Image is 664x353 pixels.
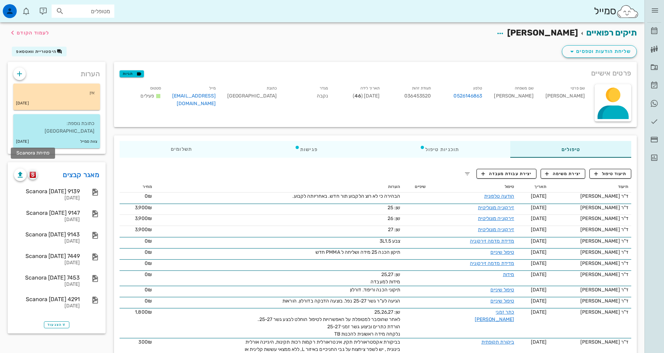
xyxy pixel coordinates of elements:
[14,260,80,266] div: [DATE]
[531,339,547,345] span: [DATE]
[145,238,152,244] span: 0₪
[490,249,514,255] a: טיפול שיניים
[111,98,125,112] img: Profile image for מיכל
[135,205,152,211] span: 3,900₪
[138,339,152,345] span: 300₪
[354,93,361,99] strong: 46
[552,338,628,346] div: ד"ר [PERSON_NAME]
[172,93,216,107] a: [EMAIL_ADDRESS][DOMAIN_NAME]
[353,93,380,99] span: [DATE] ( )
[473,86,482,91] small: טלפון
[531,309,547,315] span: [DATE]
[47,323,66,327] span: הצג עוד
[571,86,585,91] small: שם פרטי
[145,298,152,304] span: 0₪
[112,235,120,240] span: בית
[388,227,400,233] span: שן: 27
[14,253,80,259] div: Scanora [DATE] 7449
[14,282,80,288] div: [DATE]
[14,303,80,309] div: [DATE]
[99,158,125,166] span: חיפוש עזרה
[531,272,547,277] span: [DATE]
[552,271,628,278] div: ד"ר [PERSON_NAME]
[545,171,581,177] span: יצירת משימה
[531,215,547,221] span: [DATE]
[46,217,93,245] button: הודעות
[44,321,69,328] button: הצג עוד
[292,193,400,199] span: הבהירה כי לא רוצ הלקבוע תור חדש. באחריותה לקבוע.
[552,249,628,256] div: ד"ר [PERSON_NAME]
[243,141,369,158] div: פגישות
[552,260,628,267] div: ד"ר [PERSON_NAME]
[30,172,36,178] img: scanora logo
[478,227,514,233] a: זירקוניה מונוליטית
[120,181,155,193] th: מחיר
[531,193,547,199] span: [DATE]
[63,169,99,180] a: מאגר קבצים
[503,272,514,277] a: מידות
[488,83,539,112] div: [PERSON_NAME]
[412,86,431,91] small: תעודת זהות
[35,105,67,112] div: • לפני 22 שעות
[14,217,80,223] div: [DATE]
[16,138,29,146] small: [DATE]
[21,6,25,10] span: תג
[23,135,125,142] div: יחזור למצב מקוון בעוד תוך חצי שעה
[14,231,80,238] div: Scanora [DATE] 9143
[531,205,547,211] span: [DATE]
[16,49,56,54] span: היסטוריית וואטסאפ
[140,93,154,99] span: פעילים
[18,235,29,240] span: עזרה
[282,83,334,112] div: נקבה
[552,308,628,316] div: ד"ר [PERSON_NAME]
[7,82,132,118] div: הודעה שהתקבלה לאחרונהProfile image for מיכלזה קורה בפחות מ1 אחוז מהאנשים שמטא (פייסבוק, אינסטגרם ...
[478,205,514,211] a: זירקוניה מונוליטית
[14,238,80,244] div: [DATE]
[470,260,514,266] a: מדידת מדמה זירקוניה
[209,86,216,91] small: מייל
[7,92,132,118] div: Profile image for מיכלזה קורה בפחות מ1 אחוז מהאנשים שמטא (פייסבוק, אינסטגרם וכו) לא נותנים לשלוח ...
[19,120,94,135] p: כתובת נוספת: [GEOGRAPHIC_DATA]
[510,141,631,158] div: טיפולים
[155,181,403,193] th: הערות
[453,92,482,100] a: 0526146863
[481,339,514,345] a: ביקורת תקופתית
[404,93,431,99] span: 036453520
[14,188,80,195] div: Scanora [DATE] 9139
[552,286,628,293] div: ד"ר [PERSON_NAME]
[145,272,152,277] span: 0₪
[145,287,152,293] span: 0₪
[616,5,639,18] img: SmileCloud logo
[282,298,400,304] span: הגיעה לע"ר גשר 25-27 נפל. בוצעה הדבקה בדורלון. הוראות
[170,147,192,152] span: תשלומים
[28,170,38,180] button: scanora logo
[145,193,152,199] span: 0₪
[17,30,49,36] span: לעמוד הקודם
[93,217,139,245] button: בית
[388,205,400,211] span: שן: 25
[135,215,152,221] span: 3,900₪
[428,181,517,193] th: טיפול
[478,215,514,221] a: זירקוניה מונוליטית
[531,227,547,233] span: [DATE]
[552,226,628,233] div: ד"ר [PERSON_NAME]
[589,169,631,179] button: תיעוד טיפול
[562,45,637,58] button: שליחת הודעות וטפסים
[14,210,80,216] div: Scanora [DATE] 9147
[150,86,161,91] small: סטטוס
[14,195,80,201] div: [DATE]
[388,215,400,221] span: שן: 26
[7,11,20,24] div: סגור
[507,28,578,38] span: [PERSON_NAME]
[531,287,547,293] span: [DATE]
[515,86,534,91] small: שם משפחה
[552,297,628,305] div: ד"ר [PERSON_NAME]
[403,181,429,193] th: שיניים
[552,204,628,211] div: ד"ר [PERSON_NAME]
[120,70,144,77] button: תגיות
[586,28,637,38] a: תיקים רפואיים
[135,309,152,315] span: 1,800₪
[541,169,586,179] button: יצירת משימה
[517,181,549,193] th: תאריך
[19,89,94,97] p: אין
